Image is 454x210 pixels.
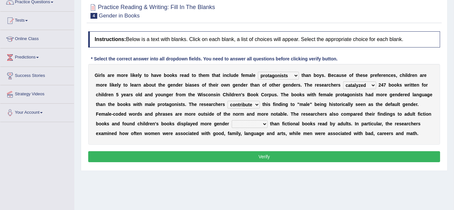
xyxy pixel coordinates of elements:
[235,82,238,88] b: e
[322,73,324,78] b: s
[124,92,126,97] b: e
[159,73,162,78] b: e
[133,73,135,78] b: k
[160,82,163,88] b: h
[216,73,219,78] b: a
[394,82,397,88] b: o
[118,82,121,88] b: y
[102,92,104,97] b: l
[198,92,202,97] b: W
[202,82,205,88] b: o
[88,31,440,47] h4: Below is a text with blanks. Click on each blank, a list of choices will appear. Select the appro...
[422,73,424,78] b: r
[226,92,229,97] b: h
[405,73,406,78] b: i
[344,73,347,78] b: e
[317,82,319,88] b: e
[188,92,190,97] b: t
[132,73,133,78] b: i
[357,73,360,78] b: h
[126,92,129,97] b: a
[273,82,276,88] b: h
[394,73,396,78] b: s
[402,73,405,78] b: h
[379,73,381,78] b: e
[197,82,199,88] b: s
[164,73,167,78] b: b
[100,82,103,88] b: o
[281,92,284,97] b: T
[241,92,242,97] b: '
[331,82,334,88] b: h
[250,82,252,88] b: t
[158,82,160,88] b: t
[327,92,329,97] b: a
[117,73,121,78] b: m
[139,73,142,78] b: y
[90,13,97,19] span: 4
[265,82,267,88] b: f
[123,82,125,88] b: t
[194,82,197,88] b: e
[250,92,253,97] b: o
[243,73,245,78] b: e
[308,73,311,78] b: n
[384,82,386,88] b: 7
[99,13,140,19] small: Gender in Books
[219,73,220,78] b: t
[193,73,196,78] b: o
[286,82,288,88] b: e
[154,73,156,78] b: a
[130,82,132,88] b: l
[112,82,115,88] b: k
[397,82,399,88] b: k
[88,56,340,62] div: * Select the correct answer into all dropdown fields. You need to answer all questions before cli...
[210,82,213,88] b: h
[236,73,239,78] b: e
[234,92,236,97] b: r
[283,82,286,88] b: g
[272,82,273,88] b: t
[217,92,220,97] b: n
[405,82,408,88] b: w
[224,73,227,78] b: n
[213,82,216,88] b: e
[95,73,98,78] b: G
[149,82,152,88] b: o
[0,67,74,83] a: Success Stories
[254,82,257,88] b: a
[131,92,133,97] b: s
[163,82,165,88] b: e
[227,82,230,88] b: n
[125,82,128,88] b: o
[108,92,111,97] b: e
[103,82,104,88] b: r
[314,73,317,78] b: b
[331,73,334,78] b: e
[410,82,411,88] b: i
[182,73,184,78] b: e
[230,92,231,97] b: l
[216,92,217,97] b: i
[342,73,344,78] b: s
[334,73,336,78] b: c
[241,82,244,88] b: d
[311,92,312,97] b: i
[423,82,426,88] b: o
[134,82,136,88] b: a
[88,151,440,162] button: Verify
[256,92,259,97] b: k
[323,92,327,97] b: m
[0,85,74,101] a: Strategy Videos
[243,82,246,88] b: e
[246,82,248,88] b: r
[178,82,181,88] b: e
[0,104,74,120] a: Your Account
[381,73,383,78] b: r
[381,82,384,88] b: 4
[363,73,365,78] b: s
[306,73,308,78] b: a
[177,92,179,97] b: r
[312,92,313,97] b: t
[233,73,236,78] b: d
